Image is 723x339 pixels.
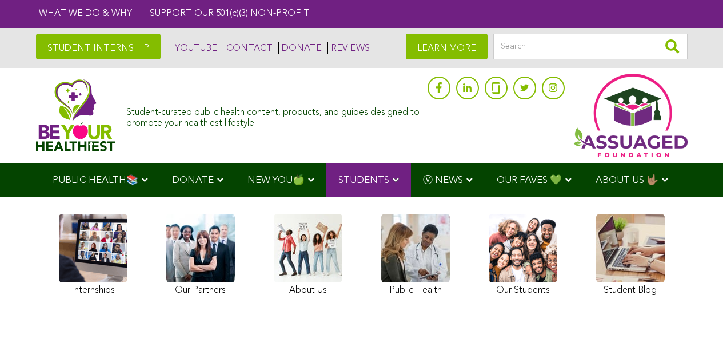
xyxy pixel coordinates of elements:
input: Search [493,34,688,59]
span: DONATE [172,176,214,185]
img: glassdoor [492,82,500,94]
iframe: Chat Widget [666,284,723,339]
a: REVIEWS [327,42,370,54]
div: Student-curated public health content, products, and guides designed to promote your healthiest l... [126,102,421,129]
span: PUBLIC HEALTH📚 [53,176,138,185]
img: Assuaged [36,79,115,151]
a: LEARN MORE [406,34,488,59]
span: NEW YOU🍏 [247,176,305,185]
div: Navigation Menu [36,163,688,197]
a: DONATE [278,42,322,54]
span: ABOUT US 🤟🏽 [596,176,658,185]
a: STUDENT INTERNSHIP [36,34,161,59]
a: CONTACT [223,42,273,54]
img: Assuaged App [573,74,688,157]
a: YOUTUBE [172,42,217,54]
span: OUR FAVES 💚 [497,176,562,185]
span: STUDENTS [338,176,389,185]
span: Ⓥ NEWS [423,176,463,185]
